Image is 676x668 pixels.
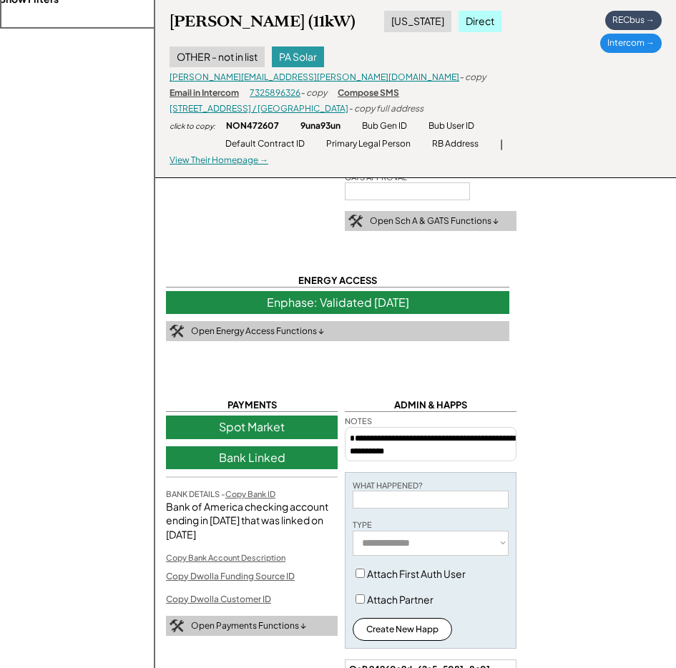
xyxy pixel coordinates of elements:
[345,398,516,412] div: ADMIN & HAPPS
[362,120,407,132] div: Bub Gen ID
[428,120,474,132] div: Bub User ID
[170,154,268,167] div: View Their Homepage →
[170,103,348,114] a: [STREET_ADDRESS] / [GEOGRAPHIC_DATA]
[191,325,324,338] div: Open Energy Access Functions ↓
[300,120,341,132] div: 9una93un
[348,103,423,115] div: - copy full address
[353,618,452,641] button: Create New Happ
[170,87,239,99] div: Email in Intercom
[345,416,372,426] div: NOTES
[338,87,399,99] div: Compose SMS
[170,72,459,82] a: [PERSON_NAME][EMAIL_ADDRESS][PERSON_NAME][DOMAIN_NAME]
[170,11,356,31] div: [PERSON_NAME] (11kW)
[166,274,509,288] div: ENERGY ACCESS
[384,11,451,32] div: [US_STATE]
[459,11,501,32] div: Direct
[353,519,372,530] div: TYPE
[225,138,305,150] div: Default Contract ID
[166,446,338,469] div: Bank Linked
[166,416,338,438] div: Spot Market
[600,34,662,53] div: Intercom →
[300,87,327,99] div: - copy
[353,480,423,491] div: WHAT HAPPENED?
[367,567,466,580] label: Attach First Auth User
[225,489,275,498] u: Copy Bank ID
[170,619,184,632] img: tool-icon.png
[605,11,662,30] div: RECbus →
[272,46,324,68] div: PA Solar
[166,488,275,499] div: BANK DETAILS -
[166,594,271,606] div: Copy Dwolla Customer ID
[166,291,509,314] div: Enphase: Validated [DATE]
[170,46,265,68] div: OTHER - not in list
[170,325,184,338] img: tool-icon.png
[370,215,499,227] div: Open Sch A & GATS Functions ↓
[459,72,486,84] div: - copy
[166,500,338,542] div: Bank of America checking account ending in [DATE] that was linked on [DATE]
[348,215,363,227] img: tool-icon.png
[226,120,279,132] div: NON472607
[500,137,503,152] div: |
[432,138,479,150] div: RB Address
[191,620,306,632] div: Open Payments Functions ↓
[166,552,285,563] div: Copy Bank Account Description
[170,121,215,131] div: click to copy:
[367,593,433,606] label: Attach Partner
[250,87,300,98] a: 7325896326
[326,138,411,150] div: Primary Legal Person
[166,571,295,583] div: Copy Dwolla Funding Source ID
[166,398,338,412] div: PAYMENTS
